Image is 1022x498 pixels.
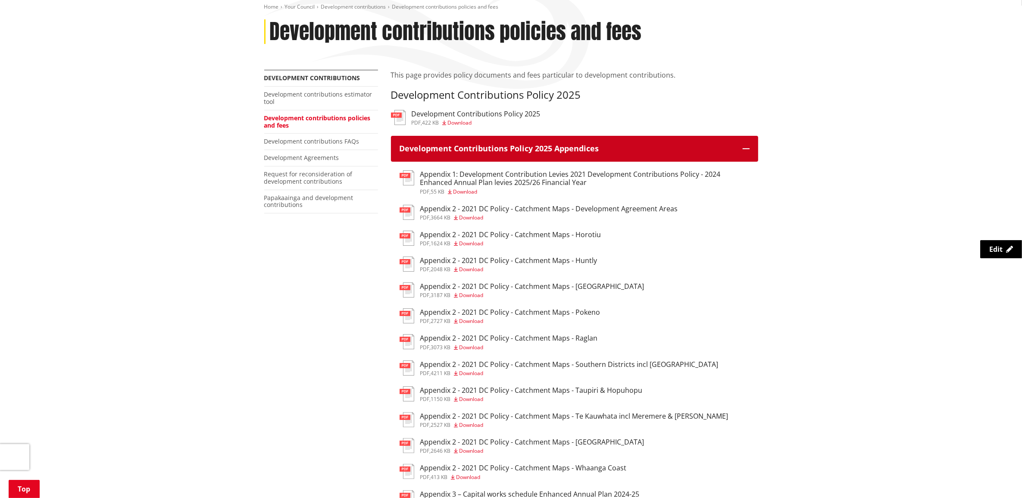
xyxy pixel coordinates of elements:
[400,170,414,185] img: document-pdf.svg
[420,397,643,402] div: ,
[459,370,484,377] span: Download
[431,370,451,377] span: 4211 KB
[420,291,430,299] span: pdf
[420,421,430,429] span: pdf
[264,153,339,162] a: Development Agreements
[391,110,541,125] a: Development Contributions Policy 2025 pdf,422 KB Download
[264,170,353,185] a: Request for reconsideration of development contributions
[422,119,439,126] span: 422 KB
[982,462,1013,493] iframe: Messenger Launcher
[431,395,451,403] span: 1150 KB
[400,360,414,376] img: document-pdf.svg
[420,170,750,187] h3: Appendix 1: Development Contribution Levies 2021 Development Contributions Policy - 2024 Enhanced...
[459,214,484,221] span: Download
[420,475,627,480] div: ,
[420,448,644,454] div: ,
[456,473,481,481] span: Download
[400,282,414,298] img: document-pdf.svg
[400,257,414,272] img: document-pdf.svg
[412,110,541,118] h3: Development Contributions Policy 2025
[420,319,600,324] div: ,
[264,90,372,106] a: Development contributions estimator tool
[420,241,601,246] div: ,
[420,334,598,342] h3: Appendix 2 - 2021 DC Policy - Catchment Maps - Raglan
[459,266,484,273] span: Download
[420,423,728,428] div: ,
[264,3,279,10] a: Home
[431,291,451,299] span: 3187 KB
[420,447,430,454] span: pdf
[420,189,750,194] div: ,
[391,136,758,162] button: Development Contributions Policy 2025 Appendices
[400,360,719,376] a: Appendix 2 - 2021 DC Policy - Catchment Maps - Southern Districts incl [GEOGRAPHIC_DATA] pdf,4211...
[400,464,414,479] img: document-pdf.svg
[448,119,472,126] span: Download
[459,395,484,403] span: Download
[459,317,484,325] span: Download
[420,257,597,265] h3: Appendix 2 - 2021 DC Policy - Catchment Maps - Huntly
[420,214,430,221] span: pdf
[431,473,448,481] span: 413 KB
[420,345,598,350] div: ,
[420,473,430,481] span: pdf
[400,464,627,479] a: Appendix 2 - 2021 DC Policy - Catchment Maps - Whaanga Coast pdf,413 KB Download
[400,257,597,272] a: Appendix 2 - 2021 DC Policy - Catchment Maps - Huntly pdf,2048 KB Download
[400,438,644,454] a: Appendix 2 - 2021 DC Policy - Catchment Maps - [GEOGRAPHIC_DATA] pdf,2646 KB Download
[391,110,406,125] img: document-pdf.svg
[431,447,451,454] span: 2646 KB
[459,240,484,247] span: Download
[420,370,430,377] span: pdf
[420,282,644,291] h3: Appendix 2 - 2021 DC Policy - Catchment Maps - [GEOGRAPHIC_DATA]
[264,137,359,145] a: Development contributions FAQs
[400,334,598,350] a: Appendix 2 - 2021 DC Policy - Catchment Maps - Raglan pdf,3073 KB Download
[420,205,678,213] h3: Appendix 2 - 2021 DC Policy - Catchment Maps - Development Agreement Areas
[420,293,644,298] div: ,
[980,240,1022,258] a: Edit
[400,386,643,402] a: Appendix 2 - 2021 DC Policy - Catchment Maps - Taupiri & Hopuhopu pdf,1150 KB Download
[420,386,643,395] h3: Appendix 2 - 2021 DC Policy - Catchment Maps - Taupiri & Hopuhopu
[431,344,451,351] span: 3073 KB
[400,386,414,401] img: document-pdf.svg
[420,438,644,446] h3: Appendix 2 - 2021 DC Policy - Catchment Maps - [GEOGRAPHIC_DATA]
[412,120,541,125] div: ,
[431,421,451,429] span: 2527 KB
[391,70,758,80] p: This page provides policy documents and fees particular to development contributions.
[264,3,758,11] nav: breadcrumb
[400,308,600,324] a: Appendix 2 - 2021 DC Policy - Catchment Maps - Pokeno pdf,2727 KB Download
[400,438,414,453] img: document-pdf.svg
[400,144,734,153] h3: Development Contributions Policy 2025 Appendices
[400,282,644,298] a: Appendix 2 - 2021 DC Policy - Catchment Maps - [GEOGRAPHIC_DATA] pdf,3187 KB Download
[420,395,430,403] span: pdf
[270,19,642,44] h1: Development contributions policies and fees
[431,266,451,273] span: 2048 KB
[420,371,719,376] div: ,
[400,205,414,220] img: document-pdf.svg
[420,360,719,369] h3: Appendix 2 - 2021 DC Policy - Catchment Maps - Southern Districts incl [GEOGRAPHIC_DATA]
[459,291,484,299] span: Download
[412,119,421,126] span: pdf
[400,334,414,349] img: document-pdf.svg
[431,240,451,247] span: 1624 KB
[400,412,414,427] img: document-pdf.svg
[400,205,678,220] a: Appendix 2 - 2021 DC Policy - Catchment Maps - Development Agreement Areas pdf,3664 KB Download
[321,3,386,10] a: Development contributions
[400,231,601,246] a: Appendix 2 - 2021 DC Policy - Catchment Maps - Horotiu pdf,1624 KB Download
[420,412,728,420] h3: Appendix 2 - 2021 DC Policy - Catchment Maps - Te Kauwhata incl Meremere & [PERSON_NAME]
[400,231,414,246] img: document-pdf.svg
[400,308,414,323] img: document-pdf.svg
[264,74,360,82] a: Development contributions
[431,317,451,325] span: 2727 KB
[420,267,597,272] div: ,
[453,188,478,195] span: Download
[400,170,750,194] a: Appendix 1: Development Contribution Levies 2021 Development Contributions Policy - 2024 Enhanced...
[420,464,627,472] h3: Appendix 2 - 2021 DC Policy - Catchment Maps - Whaanga Coast
[431,188,445,195] span: 55 KB
[431,214,451,221] span: 3664 KB
[989,244,1003,254] span: Edit
[392,3,499,10] span: Development contributions policies and fees
[420,308,600,316] h3: Appendix 2 - 2021 DC Policy - Catchment Maps - Pokeno
[264,114,371,129] a: Development contributions policies and fees
[9,480,40,498] a: Top
[459,421,484,429] span: Download
[391,89,758,101] h3: Development Contributions Policy 2025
